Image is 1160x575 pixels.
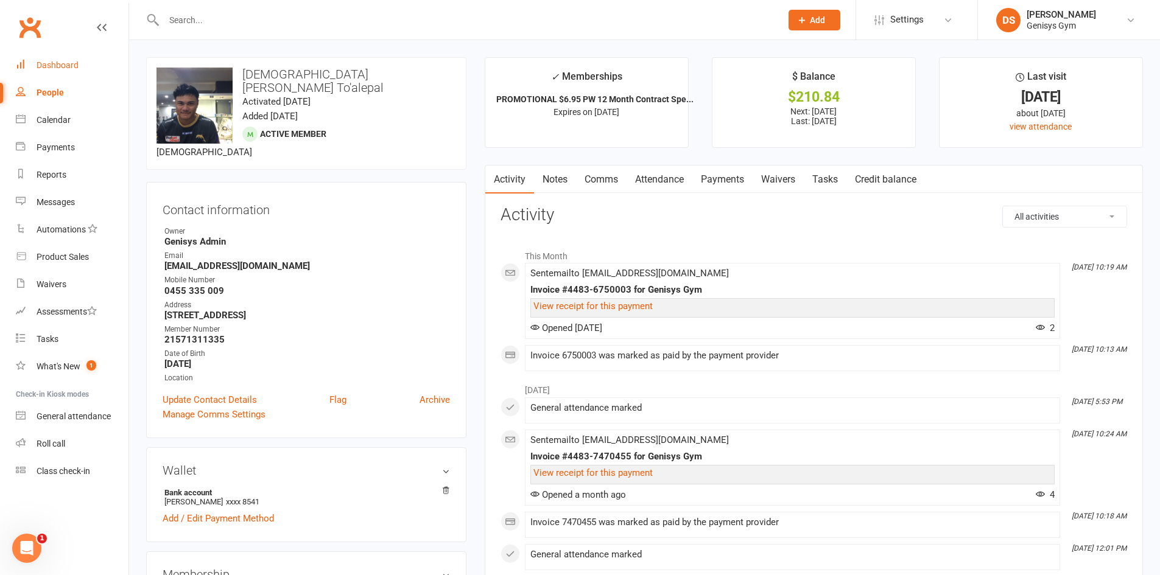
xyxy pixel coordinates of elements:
div: about [DATE] [951,106,1131,120]
a: Archive [420,392,450,407]
a: Calendar [16,106,128,134]
div: Location [164,372,450,384]
strong: 0455 335 009 [164,285,450,296]
li: [DATE] [501,377,1127,397]
a: Manage Comms Settings [163,407,265,422]
a: General attendance kiosk mode [16,403,128,430]
a: Attendance [627,166,692,193]
time: Added [DATE] [242,111,298,122]
a: view attendance [1010,122,1072,131]
span: [DEMOGRAPHIC_DATA] [156,147,252,158]
div: General attendance marked [530,549,1055,560]
strong: 21571311335 [164,334,450,345]
h3: Contact information [163,198,450,217]
a: Waivers [16,271,128,298]
a: Class kiosk mode [16,458,128,485]
span: 1 [86,360,96,371]
strong: [DATE] [164,358,450,369]
a: Comms [576,166,627,193]
div: Reports [37,170,66,179]
strong: Genisys Admin [164,236,450,247]
a: What's New1 [16,353,128,380]
a: Messages [16,189,128,216]
a: Flag [329,392,346,407]
div: Automations [37,225,86,234]
span: Sent email to [EMAIL_ADDRESS][DOMAIN_NAME] [530,434,729,445]
i: [DATE] 10:24 AM [1072,430,1127,438]
div: Waivers [37,279,66,289]
div: People [37,88,64,97]
div: [PERSON_NAME] [1027,9,1096,20]
a: Payments [692,166,753,193]
span: Opened [DATE] [530,322,602,333]
div: Assessments [37,307,97,316]
div: What's New [37,361,80,371]
div: Invoice 7470455 was marked as paid by the payment provider [530,517,1055,528]
i: ✓ [551,71,559,83]
h3: Wallet [163,464,450,477]
div: Roll call [37,439,65,448]
span: Active member [260,129,326,139]
span: Sent email to [EMAIL_ADDRESS][DOMAIN_NAME] [530,268,729,279]
div: Calendar [37,115,71,125]
p: Next: [DATE] Last: [DATE] [723,106,904,126]
div: Mobile Number [164,274,450,286]
div: General attendance [37,411,111,421]
i: [DATE] 10:19 AM [1072,263,1127,271]
a: Tasks [16,326,128,353]
strong: [EMAIL_ADDRESS][DOMAIN_NAME] [164,260,450,271]
span: Opened a month ago [530,489,626,500]
div: Last visit [1016,69,1066,91]
div: Invoice #4483-6750003 for Genisys Gym [530,285,1055,295]
a: View receipt for this payment [533,301,653,312]
a: Payments [16,134,128,161]
div: Product Sales [37,252,89,262]
div: Address [164,299,450,311]
i: [DATE] 5:53 PM [1072,397,1122,406]
span: Settings [890,6,924,33]
div: Dashboard [37,60,79,70]
span: 4 [1036,489,1055,500]
a: Assessments [16,298,128,326]
i: [DATE] 10:13 AM [1072,345,1127,354]
a: Dashboard [16,52,128,79]
a: Tasks [804,166,846,193]
li: This Month [501,243,1127,263]
li: [PERSON_NAME] [163,486,450,508]
a: View receipt for this payment [533,467,653,478]
span: Add [810,15,825,25]
a: Notes [534,166,576,193]
div: $ Balance [792,69,835,91]
span: xxxx 8541 [226,497,259,506]
button: Add [789,10,840,30]
div: Member Number [164,324,450,335]
a: Reports [16,161,128,189]
div: Invoice #4483-7470455 for Genisys Gym [530,451,1055,462]
input: Search... [160,12,773,29]
div: General attendance marked [530,403,1055,413]
time: Activated [DATE] [242,96,311,107]
a: Product Sales [16,243,128,271]
img: image1745400150.png [156,68,233,144]
span: Expires on [DATE] [554,107,619,117]
a: Clubworx [15,12,45,43]
div: Memberships [551,69,622,91]
a: People [16,79,128,106]
div: $210.84 [723,91,904,103]
a: Credit balance [846,166,925,193]
h3: [DEMOGRAPHIC_DATA][PERSON_NAME] To'alepal [156,68,456,94]
div: Date of Birth [164,348,450,360]
a: Waivers [753,166,804,193]
h3: Activity [501,206,1127,225]
div: Tasks [37,334,58,344]
strong: [STREET_ADDRESS] [164,310,450,321]
div: Messages [37,197,75,207]
div: [DATE] [951,91,1131,103]
a: Automations [16,216,128,243]
span: 2 [1036,322,1055,333]
a: Roll call [16,430,128,458]
a: Activity [485,166,534,193]
div: Payments [37,142,75,152]
i: [DATE] 10:18 AM [1072,512,1127,520]
div: Owner [164,226,450,237]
